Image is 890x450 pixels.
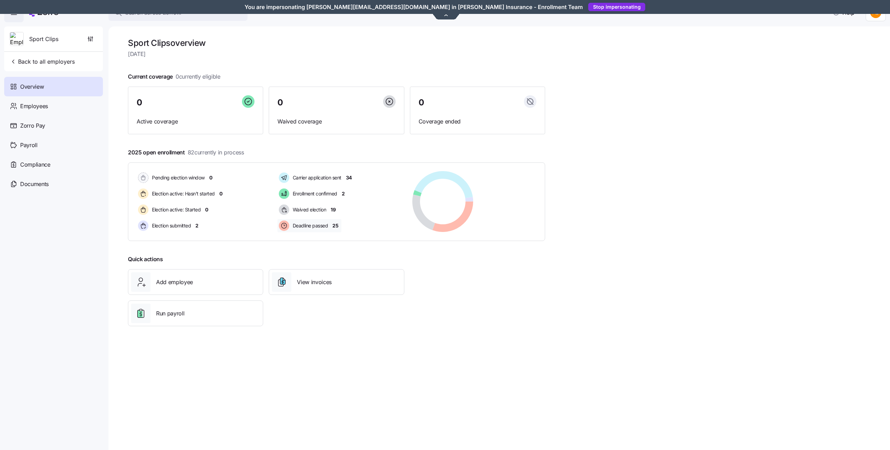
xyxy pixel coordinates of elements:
span: Back to all employers [10,57,75,66]
a: Overview [4,77,103,96]
span: Compliance [20,160,50,169]
span: 19 [331,206,335,213]
img: Employer logo [10,32,23,46]
span: Carrier application sent [291,174,341,181]
a: Compliance [4,155,103,174]
a: Zorro Pay [4,116,103,135]
span: Enrollment confirmed [291,190,337,197]
span: Run payroll [156,309,184,318]
span: Waived coverage [277,117,395,126]
span: 0 [219,190,222,197]
span: 0 [419,98,424,107]
span: Current coverage [128,72,220,81]
span: 25 [332,222,338,229]
span: [DATE] [128,50,545,58]
span: 82 currently in process [188,148,244,157]
span: Election active: Started [150,206,201,213]
span: Overview [20,82,44,91]
span: View invoices [297,278,332,287]
a: Employees [4,96,103,116]
span: 2025 open enrollment [128,148,244,157]
a: Payroll [4,135,103,155]
span: Documents [20,180,49,188]
span: Election active: Hasn't started [150,190,215,197]
h1: Sport Clips overview [128,38,545,48]
span: Quick actions [128,255,163,264]
span: Pending election window [150,174,205,181]
a: Documents [4,174,103,194]
span: Add employee [156,278,193,287]
span: Sport Clips [29,35,58,43]
span: Waived election [291,206,326,213]
button: Back to all employers [7,55,78,69]
span: 34 [346,174,352,181]
span: Coverage ended [419,117,536,126]
span: Zorro Pay [20,121,45,130]
span: 0 [209,174,212,181]
span: 0 [137,98,142,107]
span: 0 [205,206,208,213]
span: 0 currently eligible [176,72,220,81]
span: Payroll [20,141,38,150]
span: 2 [342,190,345,197]
span: Employees [20,102,48,111]
span: 2 [195,222,199,229]
span: Deadline passed [291,222,328,229]
span: 0 [277,98,283,107]
span: Election submitted [150,222,191,229]
span: Active coverage [137,117,254,126]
